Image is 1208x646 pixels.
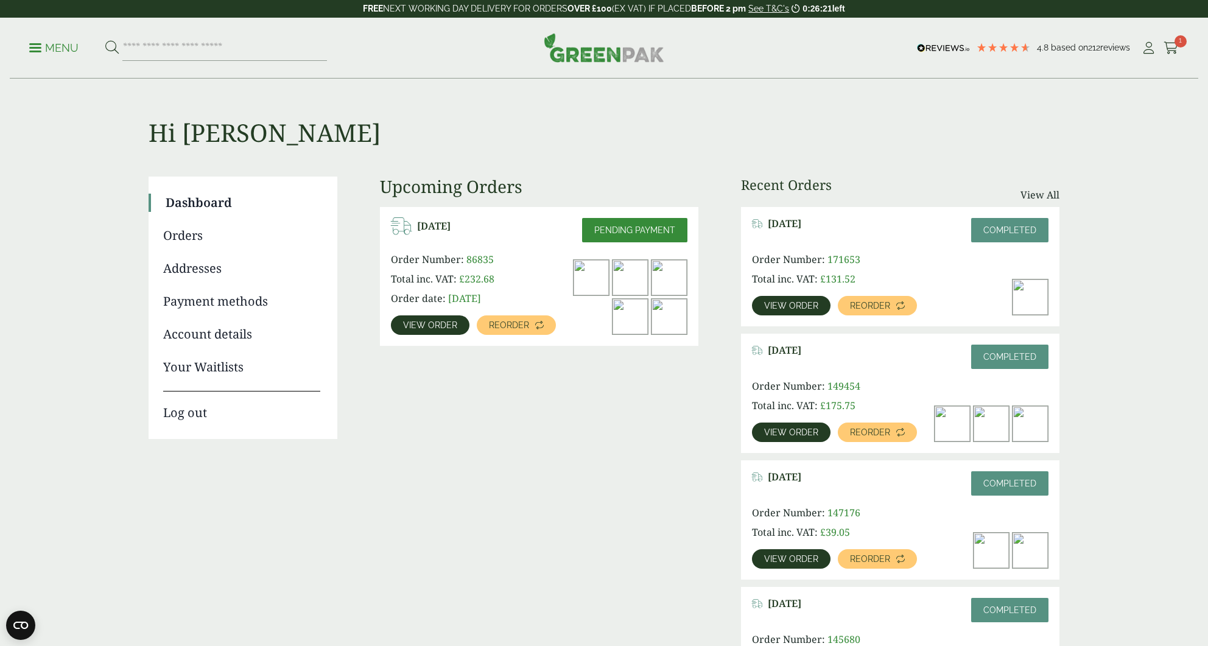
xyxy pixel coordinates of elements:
[838,549,917,569] a: Reorder
[768,598,801,609] span: [DATE]
[827,379,860,393] span: 149454
[850,555,890,563] span: Reorder
[752,379,825,393] span: Order Number:
[752,506,825,519] span: Order Number:
[820,525,826,539] span: £
[1175,35,1187,47] span: 1
[850,428,890,437] span: Reorder
[1141,42,1156,54] i: My Account
[983,352,1036,362] span: Completed
[163,391,320,422] a: Log out
[613,260,648,295] img: dsc_9937a_1-300x200.jpg
[163,325,320,343] a: Account details
[166,194,320,212] a: Dashboard
[820,399,826,412] span: £
[1020,188,1059,202] a: View All
[403,321,457,329] span: View order
[752,549,830,569] a: View order
[764,428,818,437] span: View order
[459,272,494,286] bdi: 232.68
[983,225,1036,235] span: Completed
[748,4,789,13] a: See T&C's
[380,177,698,197] h3: Upcoming Orders
[752,272,818,286] span: Total inc. VAT:
[363,4,383,13] strong: FREE
[1088,43,1100,52] span: 212
[935,406,970,441] img: Dome-with-hold-lid-300x200.png
[752,399,818,412] span: Total inc. VAT:
[466,253,494,266] span: 86835
[838,423,917,442] a: Reorder
[820,525,850,539] bdi: 39.05
[764,555,818,563] span: View order
[827,506,860,519] span: 147176
[149,79,1059,147] h1: Hi [PERSON_NAME]
[477,315,556,335] a: Reorder
[417,220,451,232] span: [DATE]
[391,253,464,266] span: Order Number:
[163,259,320,278] a: Addresses
[974,406,1009,441] img: 20oz-PET-Smoothie-Cup-with-Chocolate-milkshake-and-cream-300x200.jpg
[1037,43,1051,52] span: 4.8
[448,292,481,305] span: [DATE]
[691,4,746,13] strong: BEFORE 2 pm
[489,321,529,329] span: Reorder
[1013,533,1048,568] img: r-PET-Portion-Pot-lid-fits-50-80-and-100ml-Large-300x200.jpg
[391,272,457,286] span: Total inc. VAT:
[752,525,818,539] span: Total inc. VAT:
[820,399,855,412] bdi: 175.75
[29,41,79,53] a: Menu
[768,218,801,230] span: [DATE]
[544,33,664,62] img: GreenPak Supplies
[838,296,917,315] a: Reorder
[1164,42,1179,54] i: Cart
[741,177,832,192] h3: Recent Orders
[827,253,860,266] span: 171653
[594,225,675,235] span: Pending payment
[574,260,609,295] img: 12oz-PET-Smoothie-Cup-with-Raspberry-Smoothie-no-lid-300x222.jpg
[820,272,855,286] bdi: 131.52
[820,272,826,286] span: £
[6,611,35,640] button: Open CMP widget
[1100,43,1130,52] span: reviews
[391,292,446,305] span: Order date:
[917,44,970,52] img: REVIEWS.io
[827,633,860,646] span: 145680
[976,42,1031,53] div: 4.79 Stars
[850,301,890,310] span: Reorder
[163,292,320,311] a: Payment methods
[651,299,687,334] img: Dome-with-hold-lid-300x200.png
[832,4,845,13] span: left
[459,272,465,286] span: £
[651,260,687,295] img: 9inch-White-Paper-Smoothie-Straws-8mm-4698-300x178.png
[768,471,801,483] span: [DATE]
[983,605,1036,615] span: Completed
[613,299,648,334] img: 20oz-PET-Smoothie-Cup-with-Chocolate-milkshake-and-cream-300x200.jpg
[163,358,320,376] a: Your Waitlists
[391,315,469,335] a: View order
[752,633,825,646] span: Order Number:
[752,423,830,442] a: View order
[768,345,801,356] span: [DATE]
[29,41,79,55] p: Menu
[752,253,825,266] span: Order Number:
[974,533,1009,568] img: 2oz-portion-pot-1-300x200.jpg
[1013,279,1048,315] img: No-2-Deli-Box-with-Super-Salad-300x227.jpg
[752,296,830,315] a: View order
[764,301,818,310] span: View order
[1051,43,1088,52] span: Based on
[163,226,320,245] a: Orders
[1013,406,1048,441] img: 12oz-PET-Smoothie-Cup-with-Raspberry-Smoothie-no-lid-300x222.jpg
[1164,39,1179,57] a: 1
[802,4,832,13] span: 0:26:21
[983,479,1036,488] span: Completed
[567,4,612,13] strong: OVER £100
